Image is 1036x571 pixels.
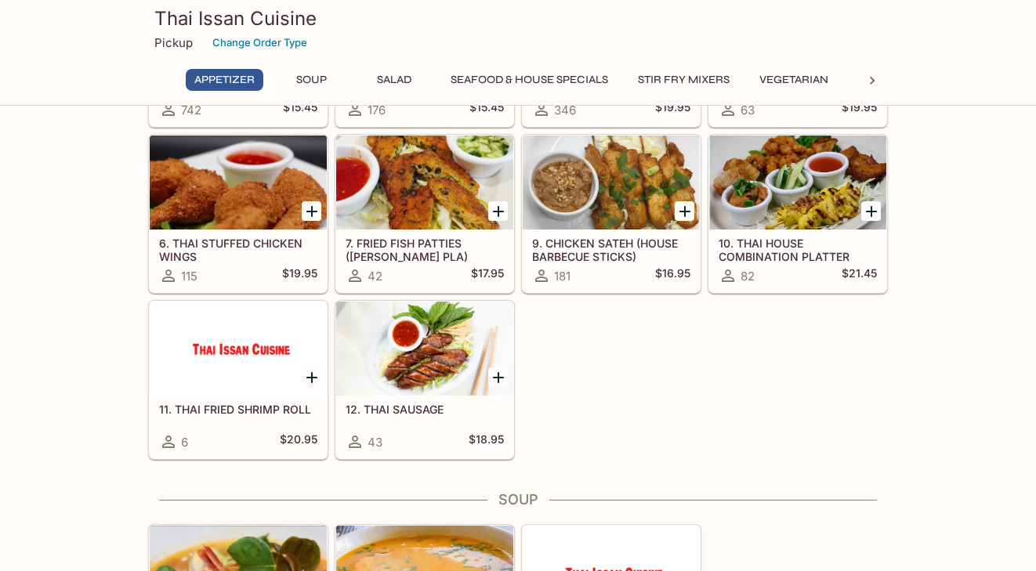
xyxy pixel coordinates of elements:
span: 115 [181,269,197,284]
span: 346 [554,103,576,117]
a: 11. THAI FRIED SHRIMP ROLL6$20.95 [149,301,328,459]
div: 9. CHICKEN SATEH (HOUSE BARBECUE STICKS) [523,136,700,229]
button: Add 9. CHICKEN SATEH (HOUSE BARBECUE STICKS) [675,201,694,221]
button: Soup [276,69,346,91]
button: Add 7. FRIED FISH PATTIES (TOD MUN PLA) [488,201,508,221]
button: Add 6. THAI STUFFED CHICKEN WINGS [302,201,321,221]
h5: 11. THAI FRIED SHRIMP ROLL [159,403,317,416]
span: 82 [741,269,755,284]
h5: $15.45 [469,100,504,119]
div: 10. THAI HOUSE COMBINATION PLATTER [709,136,886,229]
h5: 9. CHICKEN SATEH (HOUSE BARBECUE STICKS) [532,237,690,262]
button: Change Order Type [205,31,314,55]
h5: $18.95 [469,432,504,451]
div: 11. THAI FRIED SHRIMP ROLL [150,302,327,396]
h5: 10. THAI HOUSE COMBINATION PLATTER [719,237,877,262]
h5: 7. FRIED FISH PATTIES ([PERSON_NAME] PLA) [346,237,504,262]
p: Pickup [154,35,193,50]
h5: $19.95 [282,266,317,285]
a: 7. FRIED FISH PATTIES ([PERSON_NAME] PLA)42$17.95 [335,135,514,293]
span: 176 [368,103,386,117]
span: 181 [554,269,571,284]
div: 7. FRIED FISH PATTIES (TOD MUN PLA) [336,136,513,229]
span: 742 [181,103,201,117]
button: Vegetarian [751,69,837,91]
button: Noodles [849,69,920,91]
h5: $19.95 [655,100,690,119]
a: 9. CHICKEN SATEH (HOUSE BARBECUE STICKS)181$16.95 [522,135,701,293]
span: 43 [368,435,382,450]
button: Add 10. THAI HOUSE COMBINATION PLATTER [861,201,881,221]
h5: $20.95 [280,432,317,451]
div: 12. THAI SAUSAGE [336,302,513,396]
button: Stir Fry Mixers [629,69,738,91]
span: 42 [368,269,382,284]
a: 10. THAI HOUSE COMBINATION PLATTER82$21.45 [708,135,887,293]
h5: $16.95 [655,266,690,285]
button: Salad [359,69,429,91]
h5: $19.95 [842,100,877,119]
button: Seafood & House Specials [442,69,617,91]
button: Appetizer [186,69,263,91]
div: 6. THAI STUFFED CHICKEN WINGS [150,136,327,229]
span: 63 [741,103,755,117]
a: 6. THAI STUFFED CHICKEN WINGS115$19.95 [149,135,328,293]
h5: 12. THAI SAUSAGE [346,403,504,416]
button: Add 11. THAI FRIED SHRIMP ROLL [302,367,321,387]
h5: $15.45 [283,100,317,119]
h5: 6. THAI STUFFED CHICKEN WINGS [159,237,317,262]
span: 6 [181,435,188,450]
h3: Thai Issan Cuisine [154,6,882,31]
a: 12. THAI SAUSAGE43$18.95 [335,301,514,459]
h4: Soup [148,491,888,508]
h5: $17.95 [471,266,504,285]
h5: $21.45 [842,266,877,285]
button: Add 12. THAI SAUSAGE [488,367,508,387]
